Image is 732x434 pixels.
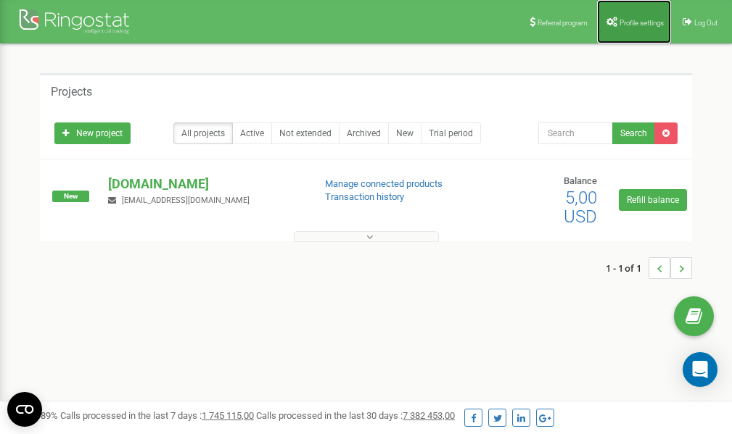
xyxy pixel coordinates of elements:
[232,122,272,144] a: Active
[564,175,597,186] span: Balance
[51,85,92,99] h5: Projects
[694,19,717,27] span: Log Out
[564,188,597,227] span: 5,00 USD
[122,196,250,205] span: [EMAIL_ADDRESS][DOMAIN_NAME]
[173,122,233,144] a: All projects
[619,189,687,211] a: Refill balance
[271,122,340,144] a: Not extended
[403,410,455,421] u: 7 382 453,00
[388,122,421,144] a: New
[202,410,254,421] u: 1 745 115,00
[52,191,89,202] span: New
[538,122,613,144] input: Search
[606,243,692,293] nav: ...
[256,410,455,421] span: Calls processed in the last 30 days :
[683,352,717,387] div: Open Intercom Messenger
[7,392,42,427] button: Open CMP widget
[108,175,301,193] p: [DOMAIN_NAME]
[421,122,481,144] a: Trial period
[620,19,664,27] span: Profile settings
[60,410,254,421] span: Calls processed in the last 7 days :
[339,122,389,144] a: Archived
[538,19,588,27] span: Referral program
[325,191,404,202] a: Transaction history
[325,178,443,189] a: Manage connected products
[54,122,131,144] a: New project
[606,257,649,279] span: 1 - 1 of 1
[612,122,655,144] button: Search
